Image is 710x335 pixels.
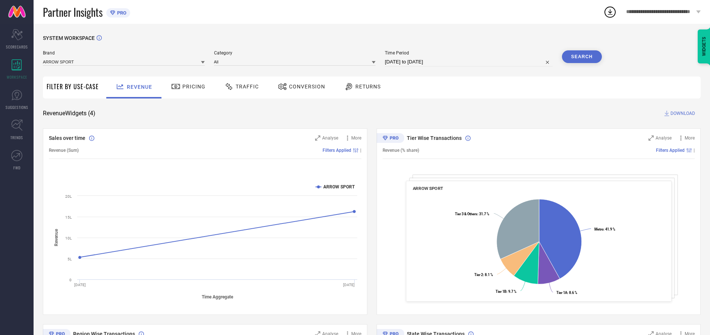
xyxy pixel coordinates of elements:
[6,44,28,50] span: SCORECARDS
[65,194,72,198] text: 20L
[407,135,462,141] span: Tier Wise Transactions
[383,148,419,153] span: Revenue (% share)
[115,10,126,16] span: PRO
[455,212,477,216] tspan: Tier 3 & Others
[377,133,404,144] div: Premium
[182,84,205,90] span: Pricing
[65,215,72,219] text: 15L
[323,184,355,190] text: ARROW SPORT
[594,227,615,231] text: : 41.9 %
[69,278,72,282] text: 0
[385,50,553,56] span: Time Period
[685,135,695,141] span: More
[43,35,95,41] span: SYSTEM WORKSPACE
[74,283,86,287] text: [DATE]
[694,148,695,153] span: |
[360,148,361,153] span: |
[127,84,152,90] span: Revenue
[43,50,205,56] span: Brand
[236,84,259,90] span: Traffic
[7,74,27,80] span: WORKSPACE
[556,291,567,295] tspan: Tier 1A
[412,186,443,191] span: ARROW SPORT
[556,291,577,295] text: : 8.6 %
[47,82,99,91] span: Filter By Use-Case
[351,135,361,141] span: More
[67,257,72,261] text: 5L
[496,289,516,294] text: : 9.7 %
[315,135,320,141] svg: Zoom
[13,165,21,170] span: FWD
[656,135,672,141] span: Analyse
[603,5,617,19] div: Open download list
[49,148,79,153] span: Revenue (Sum)
[594,227,603,231] tspan: Metro
[214,50,376,56] span: Category
[6,104,28,110] span: SUGGESTIONS
[474,273,483,277] tspan: Tier 2
[355,84,381,90] span: Returns
[10,135,23,140] span: TRENDS
[49,135,85,141] span: Sales over time
[385,57,553,66] input: Select time period
[202,294,233,300] tspan: Time Aggregate
[496,289,506,294] tspan: Tier 1B
[455,212,489,216] text: : 31.7 %
[670,110,695,117] span: DOWNLOAD
[562,50,602,63] button: Search
[648,135,654,141] svg: Zoom
[323,148,351,153] span: Filters Applied
[54,229,59,246] tspan: Revenue
[65,236,72,240] text: 10L
[43,4,103,20] span: Partner Insights
[343,283,355,287] text: [DATE]
[289,84,325,90] span: Conversion
[656,148,685,153] span: Filters Applied
[474,273,493,277] text: : 8.1 %
[43,110,95,117] span: Revenue Widgets ( 4 )
[322,135,338,141] span: Analyse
